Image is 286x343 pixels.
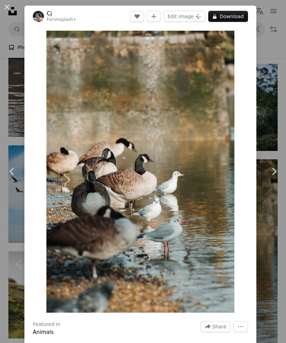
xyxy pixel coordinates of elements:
button: Edit image [164,11,205,22]
div: For [47,17,76,23]
img: Go to Cj's profile [33,11,44,22]
button: Zoom in on this image [46,31,235,313]
button: Add to Collection [147,11,161,22]
button: Share this image [201,321,231,332]
span: Share [212,321,226,332]
h3: Featured in [33,321,60,328]
button: Like [130,11,144,22]
a: Cj [47,10,76,17]
img: A flock of birds standing on top of a body of water [46,31,235,313]
a: Unsplash+ [53,17,76,22]
button: More Actions [233,321,248,332]
a: Animals [33,329,54,335]
button: Download [208,11,248,22]
a: Next [262,138,286,205]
